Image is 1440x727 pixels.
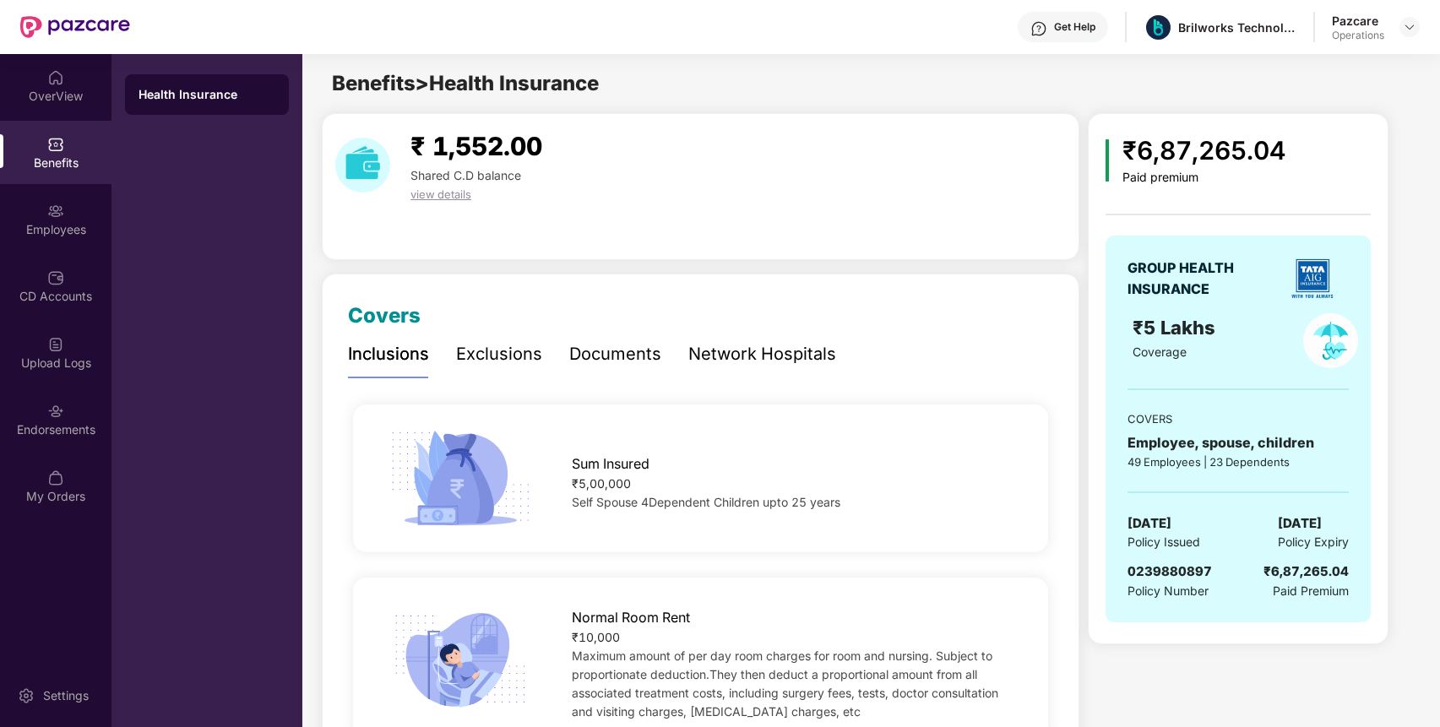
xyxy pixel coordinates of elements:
[572,648,998,719] span: Maximum amount of per day room charges for room and nursing. Subject to proportionate deduction.T...
[1054,20,1095,34] div: Get Help
[139,86,275,103] div: Health Insurance
[1332,29,1384,42] div: Operations
[47,203,64,220] img: svg+xml;base64,PHN2ZyBpZD0iRW1wbG95ZWVzIiB4bWxucz0iaHR0cDovL3d3dy53My5vcmcvMjAwMC9zdmciIHdpZHRoPS...
[1273,582,1349,600] span: Paid Premium
[1263,562,1349,582] div: ₹6,87,265.04
[1133,317,1220,339] span: ₹5 Lakhs
[572,475,1017,493] div: ₹5,00,000
[569,341,661,367] div: Documents
[1122,171,1285,185] div: Paid premium
[410,168,521,182] span: Shared C.D balance
[410,131,542,161] span: ₹ 1,552.00
[1403,20,1416,34] img: svg+xml;base64,PHN2ZyBpZD0iRHJvcGRvd24tMzJ4MzIiIHhtbG5zPSJodHRwOi8vd3d3LnczLm9yZy8yMDAwL3N2ZyIgd2...
[18,687,35,704] img: svg+xml;base64,PHN2ZyBpZD0iU2V0dGluZy0yMHgyMCIgeG1sbnM9Imh0dHA6Ly93d3cudzMub3JnLzIwMDAvc3ZnIiB3aW...
[1128,410,1349,427] div: COVERS
[572,495,840,509] span: Self Spouse 4Dependent Children upto 25 years
[47,69,64,86] img: svg+xml;base64,PHN2ZyBpZD0iSG9tZSIgeG1sbnM9Imh0dHA6Ly93d3cudzMub3JnLzIwMDAvc3ZnIiB3aWR0aD0iMjAiIG...
[47,469,64,486] img: svg+xml;base64,PHN2ZyBpZD0iTXlfT3JkZXJzIiBkYXRhLW5hbWU9Ik15IE9yZGVycyIgeG1sbnM9Imh0dHA6Ly93d3cudz...
[410,187,471,201] span: view details
[47,336,64,353] img: svg+xml;base64,PHN2ZyBpZD0iVXBsb2FkX0xvZ3MiIGRhdGEtbmFtZT0iVXBsb2FkIExvZ3MiIHhtbG5zPSJodHRwOi8vd3...
[384,607,536,713] img: icon
[1030,20,1047,37] img: svg+xml;base64,PHN2ZyBpZD0iSGVscC0zMngzMiIgeG1sbnM9Imh0dHA6Ly93d3cudzMub3JnLzIwMDAvc3ZnIiB3aWR0aD...
[1128,533,1200,551] span: Policy Issued
[572,607,690,628] span: Normal Room Rent
[335,138,390,193] img: download
[1128,453,1349,470] div: 49 Employees | 23 Dependents
[38,687,94,704] div: Settings
[384,426,536,531] img: icon
[47,269,64,286] img: svg+xml;base64,PHN2ZyBpZD0iQ0RfQWNjb3VudHMiIGRhdGEtbmFtZT0iQ0QgQWNjb3VudHMiIHhtbG5zPSJodHRwOi8vd3...
[1278,533,1349,551] span: Policy Expiry
[572,453,649,475] span: Sum Insured
[348,303,421,328] span: Covers
[572,628,1017,647] div: ₹10,000
[1133,345,1187,359] span: Coverage
[1106,139,1110,182] img: icon
[1332,13,1384,29] div: Pazcare
[1283,249,1342,308] img: insurerLogo
[1303,313,1358,368] img: policyIcon
[1278,513,1322,534] span: [DATE]
[332,71,599,95] span: Benefits > Health Insurance
[1128,258,1275,300] div: GROUP HEALTH INSURANCE
[1178,19,1296,35] div: Brilworks Technology Private Limited
[348,341,429,367] div: Inclusions
[688,341,836,367] div: Network Hospitals
[1128,583,1209,598] span: Policy Number
[456,341,542,367] div: Exclusions
[1128,513,1171,534] span: [DATE]
[1146,15,1171,40] img: download.jpg
[47,403,64,420] img: svg+xml;base64,PHN2ZyBpZD0iRW5kb3JzZW1lbnRzIiB4bWxucz0iaHR0cDovL3d3dy53My5vcmcvMjAwMC9zdmciIHdpZH...
[1128,563,1212,579] span: 0239880897
[47,136,64,153] img: svg+xml;base64,PHN2ZyBpZD0iQmVuZWZpdHMiIHhtbG5zPSJodHRwOi8vd3d3LnczLm9yZy8yMDAwL3N2ZyIgd2lkdGg9Ij...
[1128,432,1349,453] div: Employee, spouse, children
[1122,131,1285,171] div: ₹6,87,265.04
[20,16,130,38] img: New Pazcare Logo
